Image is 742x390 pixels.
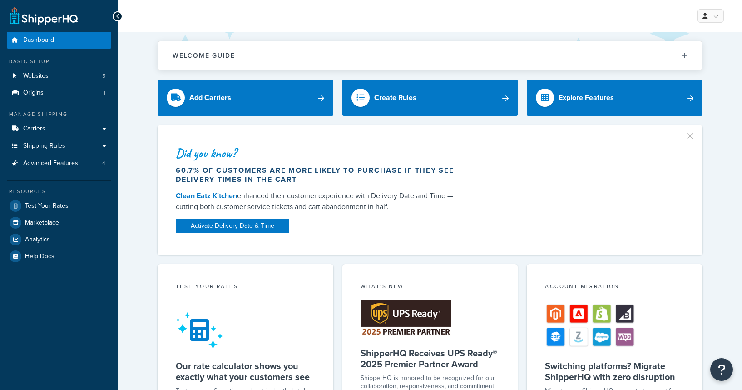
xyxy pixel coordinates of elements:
[102,72,105,80] span: 5
[176,190,237,201] a: Clean Eatz Kitchen
[7,198,111,214] a: Test Your Rates
[7,231,111,248] a: Analytics
[7,110,111,118] div: Manage Shipping
[559,91,614,104] div: Explore Features
[545,282,684,293] div: Account Migration
[189,91,231,104] div: Add Carriers
[176,190,463,212] div: enhanced their customer experience with Delivery Date and Time — cutting both customer service ti...
[23,36,54,44] span: Dashboard
[176,219,289,233] a: Activate Delivery Date & Time
[25,202,69,210] span: Test Your Rates
[23,160,78,167] span: Advanced Features
[7,120,111,137] a: Carriers
[7,68,111,85] li: Websites
[7,138,111,155] a: Shipping Rules
[710,358,733,381] button: Open Resource Center
[7,85,111,101] a: Origins1
[23,89,44,97] span: Origins
[104,89,105,97] span: 1
[7,85,111,101] li: Origins
[176,360,315,382] h5: Our rate calculator shows you exactly what your customers see
[176,147,463,160] div: Did you know?
[361,348,500,370] h5: ShipperHQ Receives UPS Ready® 2025 Premier Partner Award
[7,248,111,265] a: Help Docs
[25,219,59,227] span: Marketplace
[374,91,416,104] div: Create Rules
[176,282,315,293] div: Test your rates
[361,282,500,293] div: What's New
[23,72,49,80] span: Websites
[25,253,54,260] span: Help Docs
[342,80,518,116] a: Create Rules
[158,80,333,116] a: Add Carriers
[7,58,111,65] div: Basic Setup
[102,160,105,167] span: 4
[23,125,45,133] span: Carriers
[7,215,111,231] a: Marketplace
[176,166,463,184] div: 60.7% of customers are more likely to purchase if they see delivery times in the cart
[7,188,111,195] div: Resources
[7,155,111,172] a: Advanced Features4
[7,155,111,172] li: Advanced Features
[173,52,235,59] h2: Welcome Guide
[527,80,702,116] a: Explore Features
[25,236,50,244] span: Analytics
[23,142,65,150] span: Shipping Rules
[158,41,702,70] button: Welcome Guide
[7,68,111,85] a: Websites5
[545,360,684,382] h5: Switching platforms? Migrate ShipperHQ with zero disruption
[7,32,111,49] a: Dashboard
